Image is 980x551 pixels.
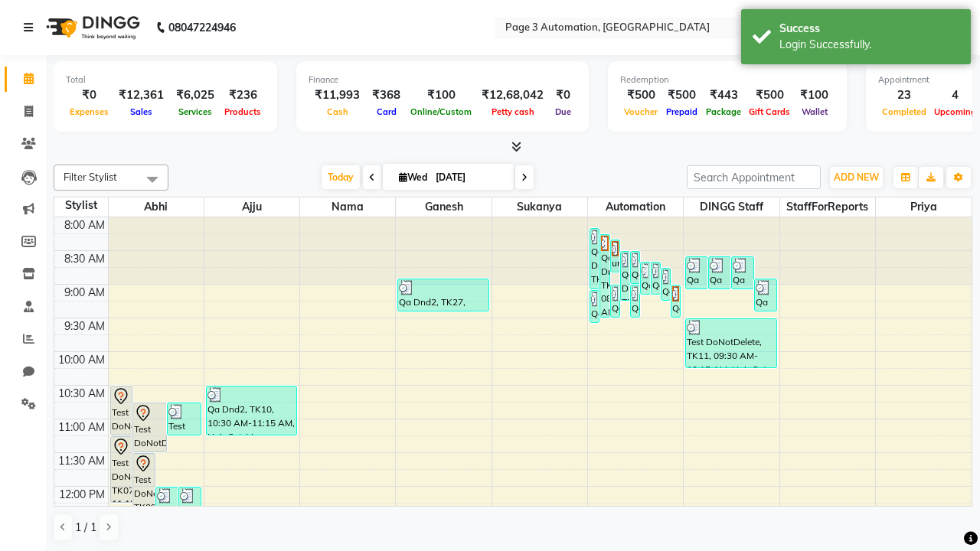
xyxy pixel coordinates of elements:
div: ₹500 [661,86,702,104]
div: ₹11,993 [309,86,366,104]
div: 9:00 AM [61,285,108,301]
img: logo [39,6,144,49]
span: DINGG Staff [684,197,779,217]
div: Test DoNotDelete, TK11, 09:30 AM-10:15 AM, Hair Cut-Men [686,319,776,367]
span: StaffForReports [780,197,875,217]
div: Qa Dnd2, TK23, 08:40 AM-09:10 AM, Hair Cut By Expert-Men [641,262,649,294]
span: Priya [876,197,972,217]
span: Products [220,106,265,117]
span: Prepaid [662,106,701,117]
span: ADD NEW [834,171,879,183]
span: Voucher [620,106,661,117]
span: Wallet [798,106,831,117]
input: Search Appointment [687,165,821,189]
span: Due [551,106,575,117]
span: Expenses [66,106,113,117]
div: ₹443 [702,86,745,104]
div: Redemption [620,73,835,86]
div: undefined, TK16, 08:20 AM-08:50 AM, Hair cut Below 12 years (Boy) [611,240,619,272]
div: ₹236 [220,86,265,104]
div: 12:00 PM [56,487,108,503]
span: Upcoming [930,106,980,117]
div: Qa Dnd2, TK20, 08:35 AM-09:05 AM, Hair Cut By Expert-Men [709,257,730,289]
div: ₹12,361 [113,86,170,104]
div: Qa Dnd2, TK27, 08:55 AM-09:25 AM, Hair cut Below 12 years (Boy) [398,279,488,311]
span: Card [373,106,400,117]
div: ₹500 [620,86,661,104]
span: Automation [588,197,683,217]
div: 9:30 AM [61,318,108,334]
b: 08047224946 [168,6,236,49]
div: ₹6,025 [170,86,220,104]
div: Stylist [54,197,108,214]
span: Online/Custom [407,106,475,117]
span: Wed [395,171,431,183]
div: Test DoNotDelete, TK14, 12:00 PM-12:45 PM, Hair Cut-Men [179,487,201,536]
div: 10:00 AM [55,352,108,368]
div: 8:00 AM [61,217,108,233]
div: Qa Dnd2, TK10, 10:30 AM-11:15 AM, Hair Cut-Men [207,386,296,435]
div: Test DoNotDelete, TK07, 11:15 AM-12:15 PM, Hair Cut-Women [111,437,132,502]
span: Completed [878,106,930,117]
div: 10:30 AM [55,386,108,402]
div: Success [779,21,959,37]
span: Services [175,106,216,117]
div: Finance [309,73,577,86]
div: 23 [878,86,930,104]
span: Today [322,165,360,189]
span: Abhi [109,197,204,217]
span: Sukanya [492,197,587,217]
div: ₹500 [745,86,794,104]
div: Qa Dnd2, TK18, 08:30 AM-09:00 AM, Hair cut Below 12 years (Boy) [631,252,639,283]
div: Login Successfully. [779,37,959,53]
div: Total [66,73,265,86]
div: 8:30 AM [61,251,108,267]
span: Cash [323,106,352,117]
div: Qa Dnd2, TK25, 08:45 AM-09:15 AM, Hair Cut By Expert-Men [661,269,670,300]
div: Qa Dnd2, TK24, 08:40 AM-09:10 AM, Hair Cut By Expert-Men [652,262,660,294]
div: Qa Dnd2, TK21, 08:35 AM-09:05 AM, Hair cut Below 12 years (Boy) [732,257,753,289]
div: Qa Dnd2, TK28, 08:55 AM-09:25 AM, Hair cut Below 12 years (Boy) [755,279,776,311]
span: Ajju [204,197,299,217]
div: ₹12,68,042 [475,86,550,104]
div: Qa Dnd2, TK26, 08:30 AM-09:15 AM, Hair Cut-Men [621,252,629,300]
span: Package [702,106,745,117]
div: ₹100 [794,86,835,104]
div: Qa Dnd2, TK19, 08:35 AM-09:05 AM, Hair Cut By Expert-Men [686,257,707,289]
div: ₹0 [550,86,577,104]
div: Test DoNotDelete, TK06, 10:30 AM-11:15 AM, Hair Cut-Men [111,386,132,435]
div: ₹368 [366,86,407,104]
div: 11:00 AM [55,419,108,435]
span: 1 / 1 [75,520,96,536]
div: ₹100 [407,86,475,104]
div: Qa Dnd2, TK29, 09:00 AM-09:30 AM, Hair cut Below 12 years (Boy) [671,285,680,317]
div: Qa Dnd2, TK31, 09:00 AM-09:30 AM, Hair cut Below 12 years (Boy) [631,285,639,317]
div: Test DoNotDelete, TK09, 11:30 AM-12:30 PM, Hair Cut-Women [133,454,155,519]
div: 4 [930,86,980,104]
span: Petty cash [488,106,538,117]
div: ₹0 [66,86,113,104]
div: 11:30 AM [55,453,108,469]
input: 2025-09-03 [431,166,508,189]
div: Qa Dnd2, TK22, 08:10 AM-09:05 AM, Special Hair Wash- Men [590,229,599,289]
div: Qa Dnd2, TK17, 08:15 AM-09:30 AM, Hair Cut By Expert-Men,Hair Cut-Men [600,235,609,317]
span: Nama [300,197,395,217]
div: Qa Dnd2, TK32, 09:05 AM-09:35 AM, Hair cut Below 12 years (Boy) [590,291,599,322]
span: Gift Cards [745,106,794,117]
button: ADD NEW [830,167,883,188]
div: Test DoNotDelete, TK08, 10:45 AM-11:30 AM, Hair Cut-Men [133,403,166,452]
span: Ganesh [396,197,491,217]
span: Filter Stylist [64,171,117,183]
span: Sales [126,106,156,117]
div: Test DoNotDelete, TK12, 10:45 AM-11:15 AM, Hair Cut By Expert-Men [168,403,201,435]
div: Qa Dnd2, TK30, 09:00 AM-09:30 AM, Hair cut Below 12 years (Boy) [611,285,619,317]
